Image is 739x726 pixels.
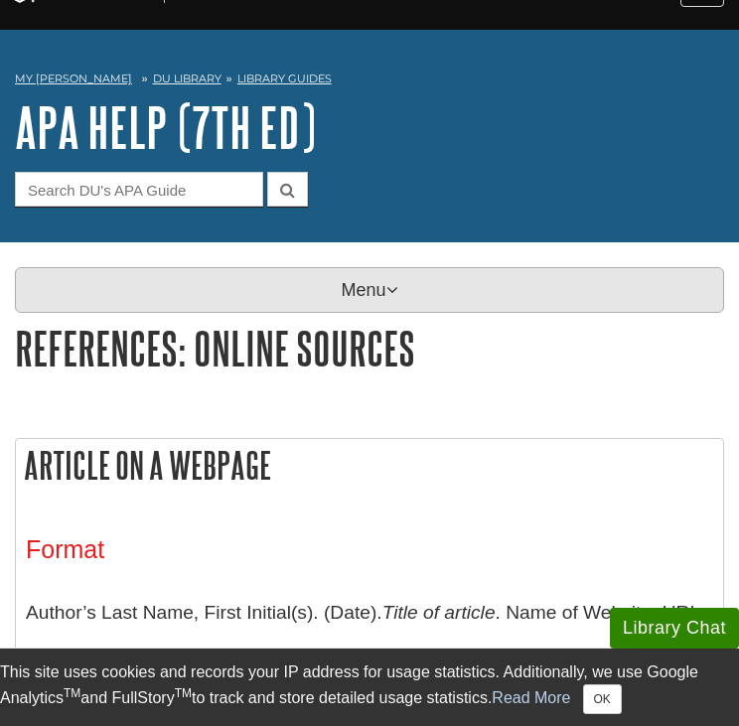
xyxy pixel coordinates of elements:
a: My [PERSON_NAME] [15,71,132,87]
sup: TM [64,686,80,700]
p: Author’s Last Name, First Initial(s). (Date). . Name of Website. URL [26,584,713,642]
h1: References: Online Sources [15,323,724,373]
h2: Article on a Webpage [16,439,723,492]
p: Menu [15,267,724,313]
a: Read More [492,689,570,706]
h3: Format [26,535,713,564]
a: DU Library [153,72,222,85]
button: Library Chat [610,608,739,649]
i: Title of article [382,602,496,623]
a: Library Guides [237,72,332,85]
sup: TM [175,686,192,700]
a: APA Help (7th Ed) [15,96,316,158]
input: Search DU's APA Guide [15,172,263,207]
button: Close [583,684,622,714]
